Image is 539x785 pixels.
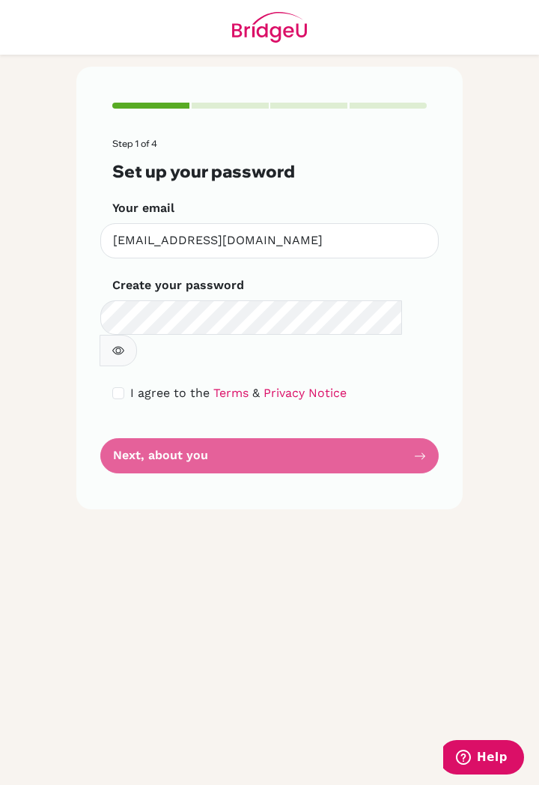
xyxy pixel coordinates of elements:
[112,138,157,149] span: Step 1 of 4
[100,223,439,258] input: Insert your email*
[130,386,210,400] span: I agree to the
[264,386,347,400] a: Privacy Notice
[213,386,249,400] a: Terms
[112,199,174,217] label: Your email
[443,740,524,778] iframe: Opens a widget where you can find more information
[112,161,427,181] h3: Set up your password
[112,276,244,294] label: Create your password
[252,386,260,400] span: &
